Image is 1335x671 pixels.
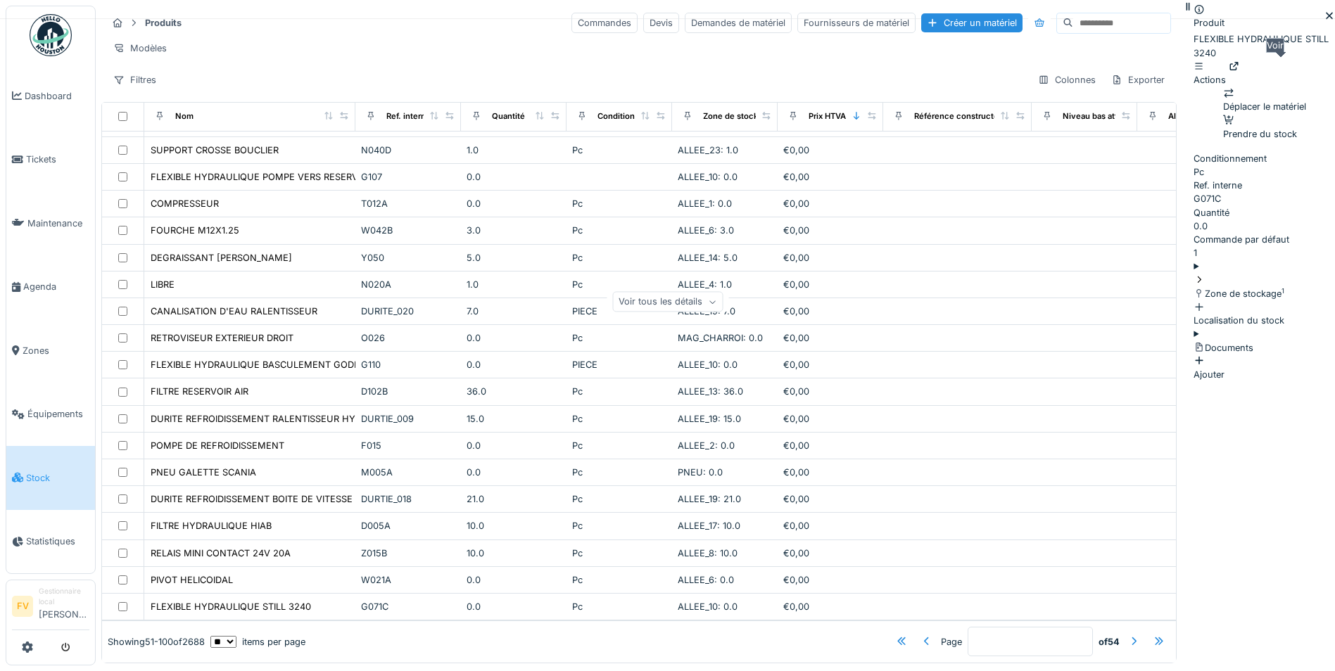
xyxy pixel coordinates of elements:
[6,446,95,510] a: Stock
[571,13,638,33] div: Commandes
[914,110,1006,122] div: Référence constructeur
[572,519,666,532] div: Pc
[6,383,95,447] a: Équipements
[1194,152,1335,165] div: Conditionnement
[361,573,455,587] div: W021A
[151,466,256,479] div: PNEU GALETTE SCANIA
[572,439,666,452] div: Pc
[597,110,664,122] div: Conditionnement
[678,494,741,504] span: ALLEE_19: 21.0
[783,466,878,479] div: €0,00
[361,331,455,345] div: O026
[678,520,740,531] span: ALLEE_17: 10.0
[703,110,772,122] div: Zone de stockage
[1194,233,1335,246] div: Commande par défaut
[783,143,878,157] div: €0,00
[175,110,194,122] div: Nom
[361,492,455,506] div: DURTIE_018
[783,573,878,587] div: €0,00
[941,635,962,648] div: Page
[151,278,175,291] div: LIBRE
[1194,287,1335,300] div: Zone de stockage
[1194,219,1335,233] div: 0.0
[467,251,561,264] div: 5.0
[6,128,95,192] a: Tickets
[39,586,89,627] li: [PERSON_NAME]
[1032,70,1102,90] div: Colonnes
[26,471,89,485] span: Stock
[572,466,666,479] div: Pc
[361,547,455,560] div: Z015B
[361,224,455,237] div: W042B
[26,153,89,166] span: Tickets
[572,278,666,291] div: Pc
[809,110,846,122] div: Prix HTVA
[1099,635,1120,648] strong: of 54
[572,224,666,237] div: Pc
[467,224,561,237] div: 3.0
[1223,114,1306,141] div: Prendre du stock
[572,600,666,613] div: Pc
[678,145,738,155] span: ALLEE_23: 1.0
[678,306,735,317] span: ALLEE_19: 7.0
[1194,246,1335,260] div: 1
[492,110,525,122] div: Quantité
[107,38,173,58] div: Modèles
[151,519,272,532] div: FILTRE HYDRAULIQUE HIAB
[151,412,407,426] div: DURITE REFROIDISSEMENT RALENTISSEUR HYDRAULIQUE
[1194,192,1335,205] div: G071C
[467,278,561,291] div: 1.0
[921,13,1023,32] div: Créer un matériel
[678,440,735,451] span: ALLEE_2: 0.0
[1194,165,1335,179] div: Pc
[678,548,738,558] span: ALLEE_8: 10.0
[783,412,878,426] div: €0,00
[678,172,738,182] span: ALLEE_10: 0.0
[678,467,723,478] span: PNEU: 0.0
[678,279,732,290] span: ALLEE_4: 1.0
[678,225,734,236] span: ALLEE_6: 3.0
[361,600,455,613] div: G071C
[1105,70,1171,90] div: Exporter
[1282,287,1284,295] sup: 1
[139,16,187,30] strong: Produits
[1223,87,1306,113] div: Déplacer le matériel
[1194,341,1335,354] div: Documents
[572,573,666,587] div: Pc
[678,253,738,263] span: ALLEE_14: 5.0
[783,439,878,452] div: €0,00
[6,64,95,128] a: Dashboard
[1266,38,1284,53] div: Voir
[108,635,205,648] div: Showing 51 - 100 of 2688
[572,547,666,560] div: Pc
[467,305,561,318] div: 7.0
[467,573,561,587] div: 0.0
[151,547,291,560] div: RELAIS MINI CONTACT 24V 20A
[467,466,561,479] div: 0.0
[1194,327,1335,381] summary: DocumentsAjouter
[783,170,878,184] div: €0,00
[467,547,561,560] div: 10.0
[1194,354,1335,381] div: Ajouter
[1194,16,1225,30] div: Produit
[572,143,666,157] div: Pc
[678,198,732,209] span: ALLEE_1: 0.0
[151,331,293,345] div: RETROVISEUR EXTERIEUR DROIT
[361,439,455,452] div: F015
[26,535,89,548] span: Statistiques
[467,331,561,345] div: 0.0
[783,251,878,264] div: €0,00
[678,601,738,612] span: ALLEE_10: 0.0
[467,143,561,157] div: 1.0
[783,519,878,532] div: €0,00
[151,439,284,452] div: POMPE DE REFROIDISSEMENT
[1194,179,1335,192] div: Ref. interne
[107,70,163,90] div: Filtres
[797,13,916,33] div: Fournisseurs de matériel
[572,412,666,426] div: Pc
[572,251,666,264] div: Pc
[572,492,666,506] div: Pc
[151,143,279,157] div: SUPPORT CROSSE BOUCLIER
[467,358,561,371] div: 0.0
[361,358,455,371] div: G110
